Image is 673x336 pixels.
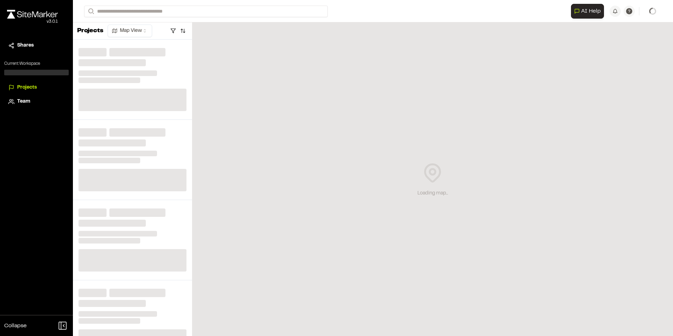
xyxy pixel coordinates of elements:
[8,98,64,105] a: Team
[17,84,37,91] span: Projects
[571,4,604,19] button: Open AI Assistant
[4,61,69,67] p: Current Workspace
[8,84,64,91] a: Projects
[77,26,103,36] p: Projects
[17,42,34,49] span: Shares
[4,322,27,330] span: Collapse
[8,42,64,49] a: Shares
[581,7,601,15] span: AI Help
[7,10,58,19] img: rebrand.png
[84,6,97,17] button: Search
[7,19,58,25] div: Oh geez...please don't...
[417,190,448,197] div: Loading map...
[17,98,30,105] span: Team
[571,4,607,19] div: Open AI Assistant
